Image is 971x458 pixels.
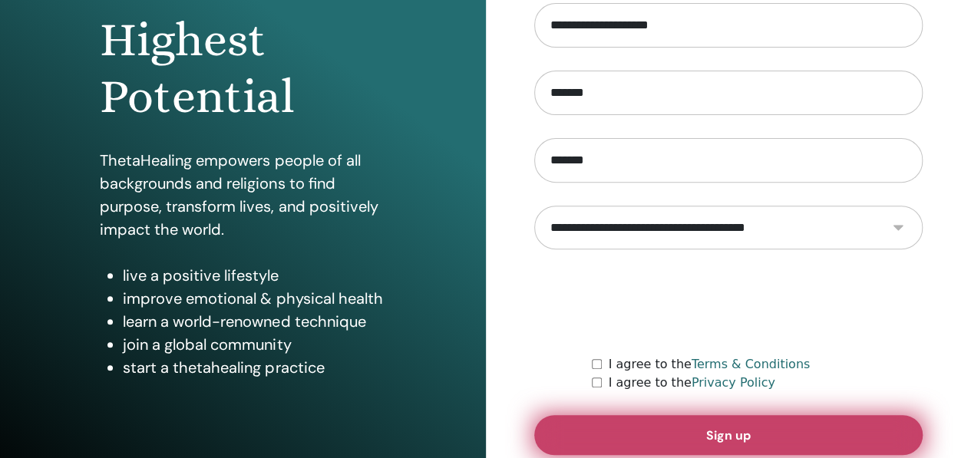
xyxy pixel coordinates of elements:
li: live a positive lifestyle [123,264,385,287]
label: I agree to the [608,355,810,374]
li: join a global community [123,333,385,356]
button: Sign up [534,415,923,455]
iframe: reCAPTCHA [612,272,845,332]
li: improve emotional & physical health [123,287,385,310]
a: Privacy Policy [692,375,775,390]
label: I agree to the [608,374,774,392]
a: Terms & Conditions [692,357,810,371]
li: start a thetahealing practice [123,356,385,379]
p: ThetaHealing empowers people of all backgrounds and religions to find purpose, transform lives, a... [100,149,385,241]
span: Sign up [706,427,751,443]
li: learn a world-renowned technique [123,310,385,333]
